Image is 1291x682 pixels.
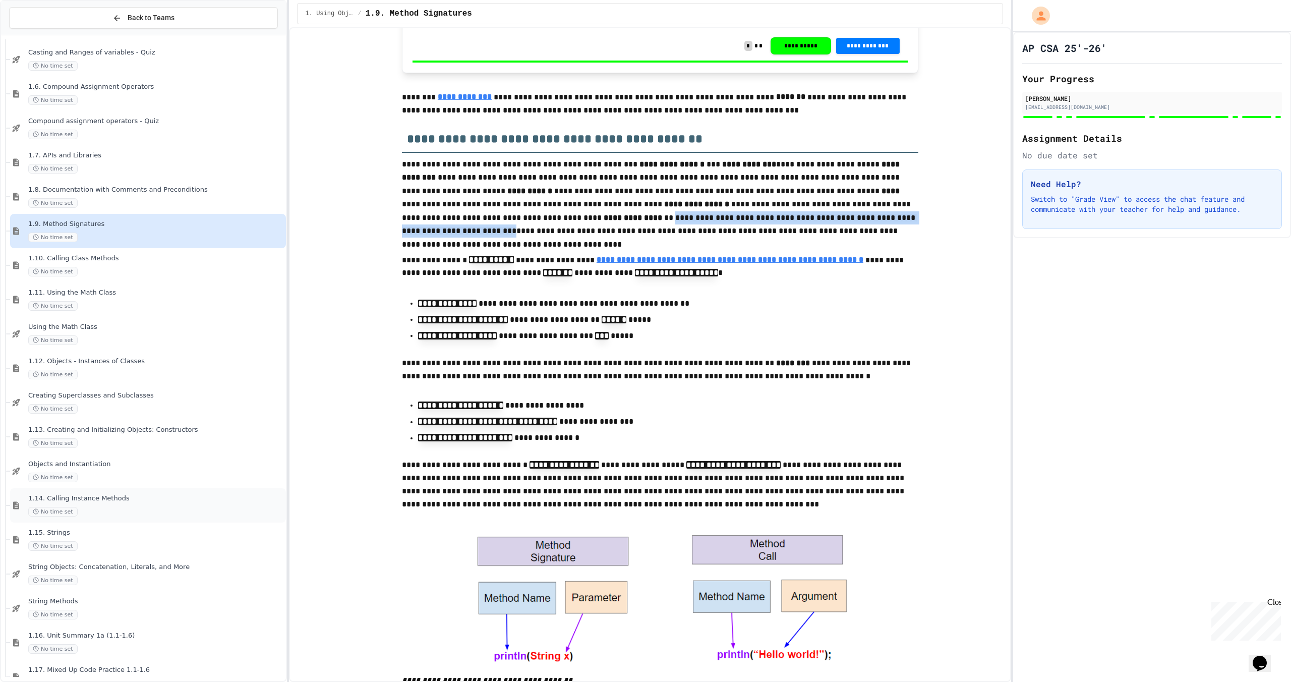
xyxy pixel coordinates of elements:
span: Casting and Ranges of variables - Quiz [28,48,284,57]
span: Compound assignment operators - Quiz [28,117,284,126]
span: No time set [28,507,78,517]
span: No time set [28,541,78,551]
span: 1.17. Mixed Up Code Practice 1.1-1.6 [28,666,284,674]
span: 1.7. APIs and Libraries [28,151,284,160]
p: Switch to "Grade View" to access the chat feature and communicate with your teacher for help and ... [1031,194,1273,214]
span: 1.6. Compound Assignment Operators [28,83,284,91]
span: No time set [28,370,78,379]
span: No time set [28,198,78,208]
span: 1.14. Calling Instance Methods [28,494,284,503]
span: No time set [28,61,78,71]
h3: Need Help? [1031,178,1273,190]
h2: Assignment Details [1022,131,1282,145]
span: No time set [28,404,78,414]
span: 1.10. Calling Class Methods [28,254,284,263]
span: 1.9. Method Signatures [28,220,284,229]
span: No time set [28,267,78,276]
span: Creating Superclasses and Subclasses [28,391,284,400]
span: No time set [28,335,78,345]
span: 1.13. Creating and Initializing Objects: Constructors [28,426,284,434]
span: 1.12. Objects - Instances of Classes [28,357,284,366]
span: No time set [28,610,78,619]
div: [PERSON_NAME] [1025,94,1279,103]
iframe: chat widget [1249,642,1281,672]
span: Using the Math Class [28,323,284,331]
span: No time set [28,130,78,139]
span: / [358,10,362,18]
span: No time set [28,95,78,105]
div: No due date set [1022,149,1282,161]
h1: AP CSA 25'-26' [1022,41,1107,55]
div: Chat with us now!Close [4,4,70,64]
span: No time set [28,473,78,482]
button: Back to Teams [9,7,278,29]
span: No time set [28,576,78,585]
span: No time set [28,644,78,654]
span: No time set [28,438,78,448]
span: 1. Using Objects and Methods [306,10,354,18]
span: No time set [28,233,78,242]
span: 1.15. Strings [28,529,284,537]
iframe: chat widget [1207,598,1281,641]
span: No time set [28,301,78,311]
span: Objects and Instantiation [28,460,284,469]
div: [EMAIL_ADDRESS][DOMAIN_NAME] [1025,103,1279,111]
span: Back to Teams [128,13,174,23]
span: 1.8. Documentation with Comments and Preconditions [28,186,284,194]
div: My Account [1021,4,1052,27]
span: String Objects: Concatenation, Literals, and More [28,563,284,572]
span: 1.9. Method Signatures [366,8,472,20]
span: No time set [28,164,78,174]
span: 1.11. Using the Math Class [28,289,284,297]
span: String Methods [28,597,284,606]
span: 1.16. Unit Summary 1a (1.1-1.6) [28,632,284,640]
h2: Your Progress [1022,72,1282,86]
